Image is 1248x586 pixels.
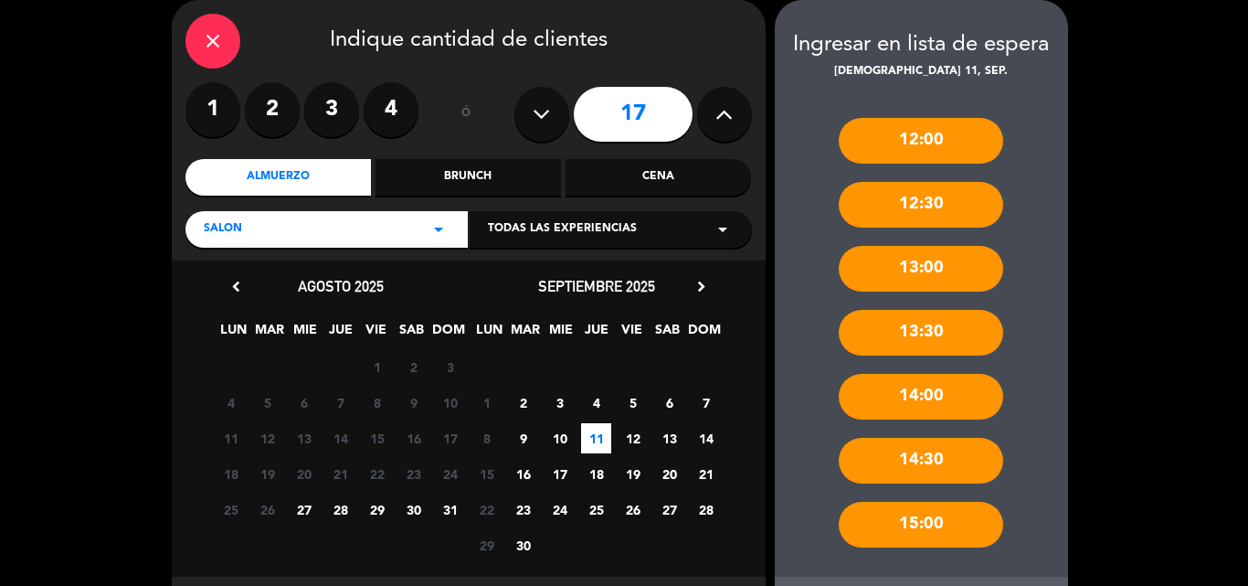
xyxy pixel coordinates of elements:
[618,388,648,418] span: 5
[398,388,428,418] span: 9
[581,388,611,418] span: 4
[227,277,246,296] i: chevron_left
[581,495,611,525] span: 25
[298,277,384,295] span: agosto 2025
[691,495,721,525] span: 28
[398,459,428,489] span: 23
[618,423,648,453] span: 12
[254,319,284,349] span: MAR
[775,27,1068,63] div: Ingresar en lista de espera
[398,352,428,382] span: 2
[654,459,684,489] span: 20
[488,220,637,239] span: Todas las experiencias
[245,82,300,137] label: 2
[581,459,611,489] span: 18
[435,388,465,418] span: 10
[325,459,355,489] span: 21
[654,495,684,525] span: 27
[654,388,684,418] span: 6
[185,159,371,196] div: Almuerzo
[325,495,355,525] span: 28
[289,495,319,525] span: 27
[216,388,246,418] span: 4
[581,423,611,453] span: 11
[362,423,392,453] span: 15
[538,277,655,295] span: septiembre 2025
[361,319,391,349] span: VIE
[304,82,359,137] label: 3
[398,423,428,453] span: 16
[216,423,246,453] span: 11
[545,459,575,489] span: 17
[252,423,282,453] span: 12
[216,495,246,525] span: 25
[839,246,1003,292] div: 13:00
[691,388,721,418] span: 7
[581,319,611,349] span: JUE
[545,319,576,349] span: MIE
[216,459,246,489] span: 18
[839,310,1003,356] div: 13:30
[508,459,538,489] span: 16
[471,388,502,418] span: 1
[471,459,502,489] span: 15
[362,352,392,382] span: 1
[508,388,538,418] span: 2
[618,495,648,525] span: 26
[218,319,249,349] span: LUN
[375,159,561,196] div: Brunch
[545,388,575,418] span: 3
[289,423,319,453] span: 13
[397,319,427,349] span: SAB
[566,159,751,196] div: Cena
[508,423,538,453] span: 9
[252,495,282,525] span: 26
[688,319,718,349] span: DOM
[712,218,734,240] i: arrow_drop_down
[654,423,684,453] span: 13
[289,459,319,489] span: 20
[325,319,355,349] span: JUE
[691,459,721,489] span: 21
[839,374,1003,420] div: 14:00
[362,495,392,525] span: 29
[435,423,465,453] span: 17
[691,423,721,453] span: 14
[435,495,465,525] span: 31
[617,319,647,349] span: VIE
[435,459,465,489] span: 24
[618,459,648,489] span: 19
[362,459,392,489] span: 22
[325,388,355,418] span: 7
[652,319,682,349] span: SAB
[508,530,538,560] span: 30
[839,182,1003,228] div: 12:30
[471,530,502,560] span: 29
[471,423,502,453] span: 8
[437,82,496,146] div: ó
[252,388,282,418] span: 5
[290,319,320,349] span: MIE
[432,319,462,349] span: DOM
[398,495,428,525] span: 30
[325,423,355,453] span: 14
[775,63,1068,81] div: [DEMOGRAPHIC_DATA] 11, sep.
[471,495,502,525] span: 22
[362,388,392,418] span: 8
[289,388,319,418] span: 6
[364,82,418,137] label: 4
[839,438,1003,484] div: 14:30
[435,352,465,382] span: 3
[545,495,575,525] span: 24
[508,495,538,525] span: 23
[252,459,282,489] span: 19
[202,30,224,52] i: close
[692,277,711,296] i: chevron_right
[428,218,449,240] i: arrow_drop_down
[204,220,242,239] span: SALON
[474,319,504,349] span: LUN
[839,502,1003,548] div: 15:00
[510,319,540,349] span: MAR
[839,118,1003,164] div: 12:00
[185,14,752,69] div: Indique cantidad de clientes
